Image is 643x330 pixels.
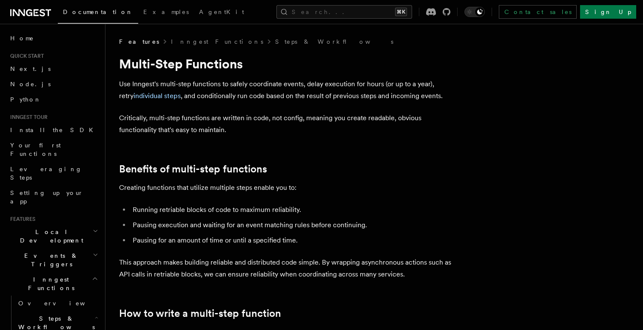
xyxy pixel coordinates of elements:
a: Benefits of multi-step functions [119,163,267,175]
span: Quick start [7,53,44,59]
a: Your first Functions [7,138,100,161]
span: Python [10,96,41,103]
kbd: ⌘K [395,8,407,16]
button: Local Development [7,224,100,248]
a: Sign Up [580,5,636,19]
a: Home [7,31,100,46]
button: Toggle dark mode [464,7,485,17]
span: Inngest tour [7,114,48,121]
a: Leveraging Steps [7,161,100,185]
span: Leveraging Steps [10,166,82,181]
a: individual steps [134,92,181,100]
button: Search...⌘K [276,5,412,19]
a: Documentation [58,3,138,24]
button: Events & Triggers [7,248,100,272]
a: Inngest Functions [171,37,263,46]
p: Creating functions that utilize multiple steps enable you to: [119,182,459,194]
span: Examples [143,8,189,15]
a: How to write a multi-step function [119,307,281,319]
span: Documentation [63,8,133,15]
p: This approach makes building reliable and distributed code simple. By wrapping asynchronous actio... [119,257,459,280]
a: AgentKit [194,3,249,23]
a: Install the SDK [7,122,100,138]
a: Next.js [7,61,100,76]
span: Your first Functions [10,142,61,157]
span: Features [7,216,35,223]
a: Python [7,92,100,107]
span: Events & Triggers [7,251,93,268]
a: Overview [15,296,100,311]
span: Local Development [7,228,93,245]
a: Contact sales [499,5,577,19]
span: Home [10,34,34,42]
span: Setting up your app [10,189,83,205]
a: Setting up your app [7,185,100,209]
h1: Multi-Step Functions [119,56,459,71]
span: AgentKit [199,8,244,15]
li: Pausing for an amount of time or until a specified time. [130,234,459,246]
span: Overview [18,300,106,307]
span: Inngest Functions [7,275,92,292]
button: Inngest Functions [7,272,100,296]
span: Node.js [10,81,51,87]
span: Features [119,37,159,46]
p: Critically, multi-step functions are written in code, not config, meaning you create readable, ob... [119,112,459,136]
a: Node.js [7,76,100,92]
span: Install the SDK [10,127,98,133]
span: Next.js [10,65,51,72]
li: Pausing execution and waiting for an event matching rules before continuing. [130,219,459,231]
a: Steps & Workflows [275,37,393,46]
li: Running retriable blocks of code to maximum reliability. [130,204,459,216]
a: Examples [138,3,194,23]
p: Use Inngest's multi-step functions to safely coordinate events, delay execution for hours (or up ... [119,78,459,102]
